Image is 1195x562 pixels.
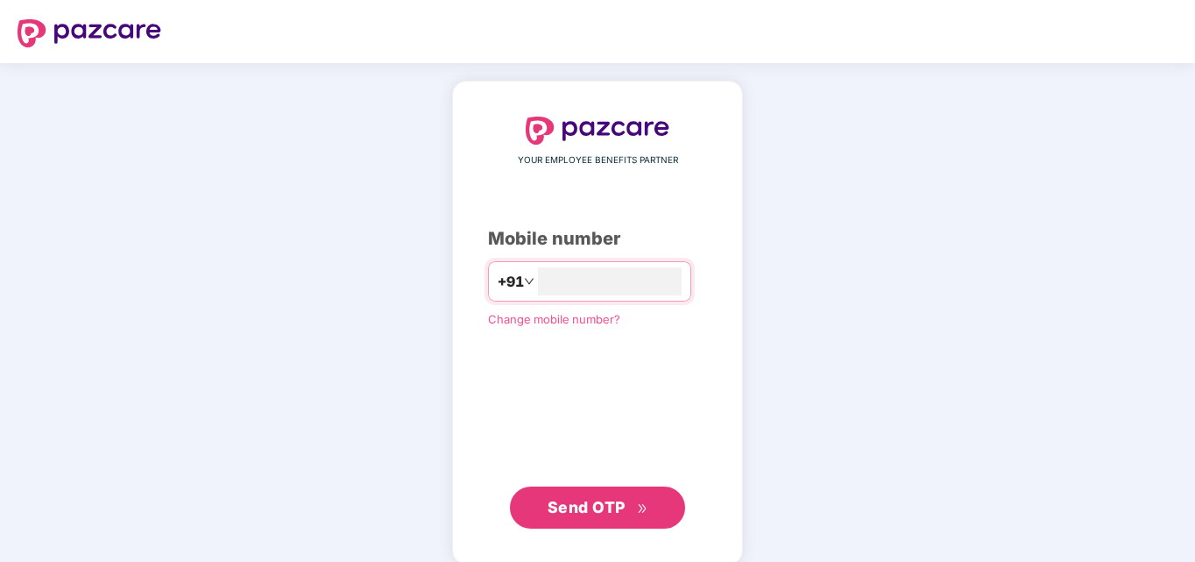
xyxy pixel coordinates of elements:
[518,153,678,167] span: YOUR EMPLOYEE BENEFITS PARTNER
[488,225,707,253] div: Mobile number
[488,312,620,326] a: Change mobile number?
[548,498,626,516] span: Send OTP
[510,487,685,529] button: Send OTPdouble-right
[18,19,161,47] img: logo
[526,117,669,145] img: logo
[498,271,524,293] span: +91
[637,503,648,515] span: double-right
[524,276,534,287] span: down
